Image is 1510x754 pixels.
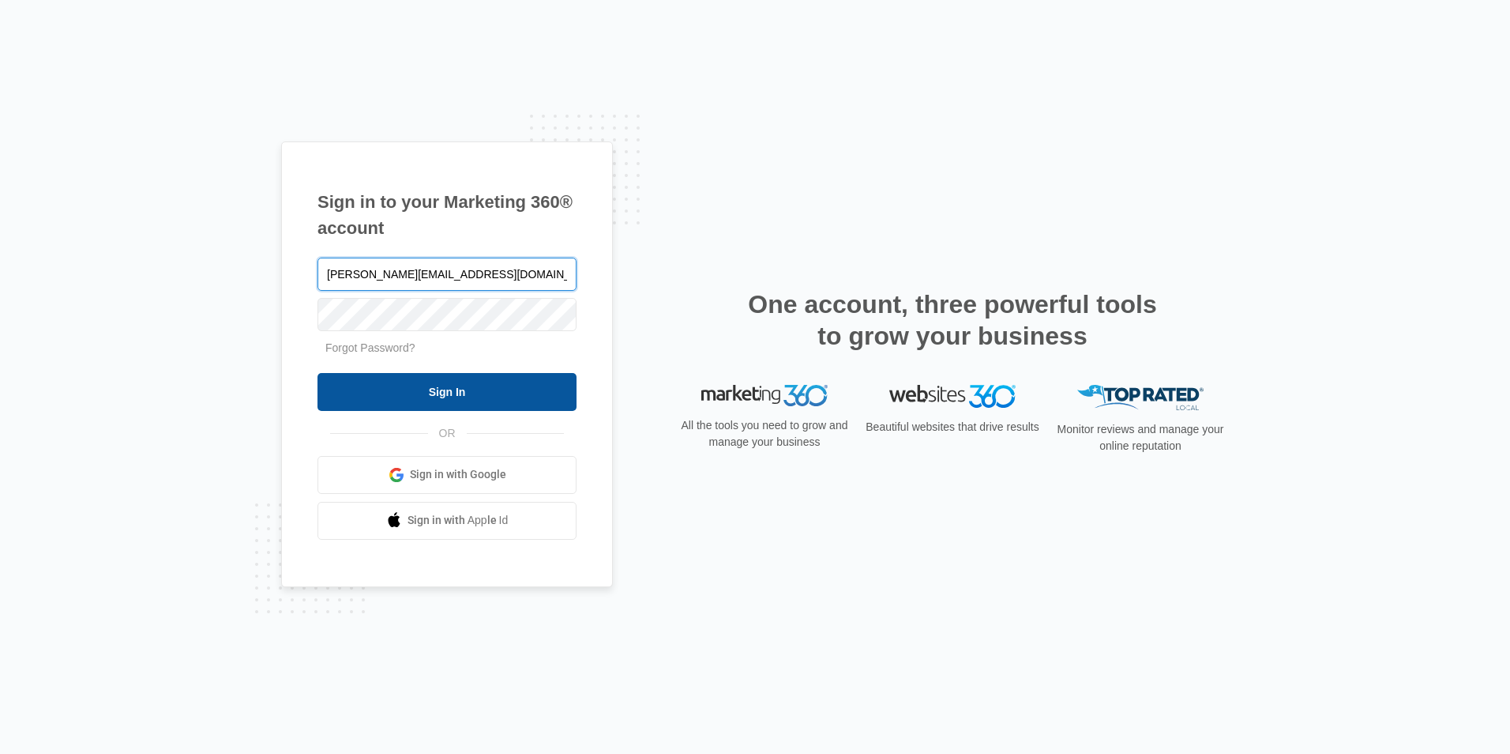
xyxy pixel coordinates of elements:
h2: One account, three powerful tools to grow your business [743,288,1162,352]
p: All the tools you need to grow and manage your business [676,417,853,451]
span: Sign in with Google [410,466,506,483]
input: Email [317,258,577,291]
img: Websites 360 [889,385,1016,408]
span: Sign in with Apple Id [408,512,509,529]
span: OR [428,425,467,442]
a: Sign in with Apple Id [317,502,577,540]
a: Sign in with Google [317,456,577,494]
img: Marketing 360 [701,385,828,407]
a: Forgot Password? [325,341,415,354]
p: Beautiful websites that drive results [864,419,1041,435]
img: Top Rated Local [1077,385,1204,411]
input: Sign In [317,373,577,411]
h1: Sign in to your Marketing 360® account [317,189,577,241]
p: Monitor reviews and manage your online reputation [1052,421,1229,454]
